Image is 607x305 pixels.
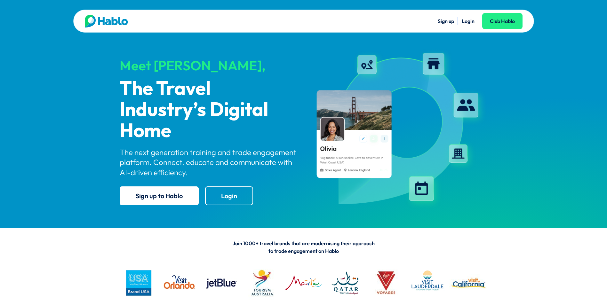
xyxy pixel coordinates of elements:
a: Sign up [438,18,454,24]
img: MTPA [284,264,323,302]
div: Meet [PERSON_NAME], [120,58,298,73]
img: VO [161,264,199,302]
img: hablo-profile-image [309,48,488,211]
span: Join 1000+ travel brands that are modernising their approach to trade engagement on Hablo [233,240,375,254]
a: Sign up to Hablo [120,186,199,205]
img: QATAR [326,264,364,302]
img: VV logo [367,264,405,302]
a: Login [205,186,253,205]
img: LAUDERDALE [408,264,446,302]
img: jetblue [202,264,240,302]
p: The next generation training and trade engagement platform. Connect, educate and communicate with... [120,147,298,177]
img: Hablo logo main 2 [85,15,128,27]
p: The Travel Industry’s Digital Home [120,79,298,142]
a: Club Hablo [482,13,523,29]
img: busa [120,264,158,302]
a: Login [462,18,475,24]
img: Tourism Australia [243,264,281,302]
img: vc logo [450,264,488,302]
